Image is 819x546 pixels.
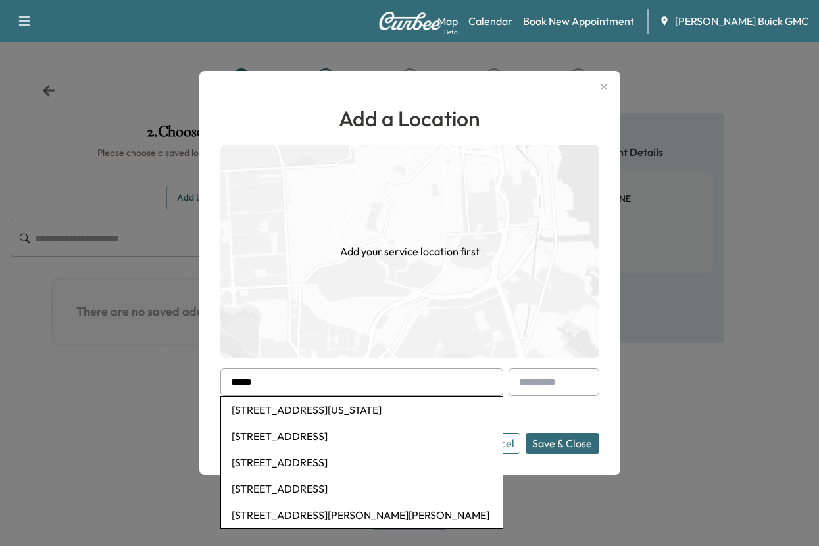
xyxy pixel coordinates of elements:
[221,423,503,449] li: [STREET_ADDRESS]
[523,13,634,29] a: Book New Appointment
[378,12,441,30] img: Curbee Logo
[437,13,458,29] a: MapBeta
[675,13,808,29] span: [PERSON_NAME] Buick GMC
[526,433,599,454] button: Save & Close
[221,476,503,502] li: [STREET_ADDRESS]
[221,449,503,476] li: [STREET_ADDRESS]
[444,27,458,37] div: Beta
[340,243,480,259] h1: Add your service location first
[221,502,503,528] li: [STREET_ADDRESS][PERSON_NAME][PERSON_NAME]
[220,103,599,134] h1: Add a Location
[220,145,599,358] img: empty-map-CL6vilOE.png
[221,397,503,423] li: [STREET_ADDRESS][US_STATE]
[468,13,512,29] a: Calendar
